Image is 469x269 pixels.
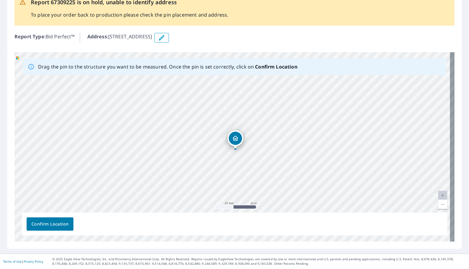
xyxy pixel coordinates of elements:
[3,259,22,264] a: Terms of Use
[255,63,297,70] b: Confirm Location
[38,63,297,70] p: Drag the pin to the structure you want to be measured. Once the pin is set correctly, click on
[24,259,43,264] a: Privacy Policy
[438,191,447,200] a: Current Level 20, Zoom In Disabled
[15,33,44,40] b: Report Type
[27,217,73,231] button: Confirm Location
[87,33,107,40] b: Address
[438,200,447,209] a: Current Level 20, Zoom Out
[31,220,69,228] span: Confirm Location
[15,33,75,43] p: : Bid Perfect™
[31,11,228,18] p: To place your order back to production please check the pin placement and address.
[52,257,466,266] p: © 2025 Eagle View Technologies, Inc. and Pictometry International Corp. All Rights Reserved. Repo...
[3,260,43,263] p: |
[87,33,152,43] p: : [STREET_ADDRESS]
